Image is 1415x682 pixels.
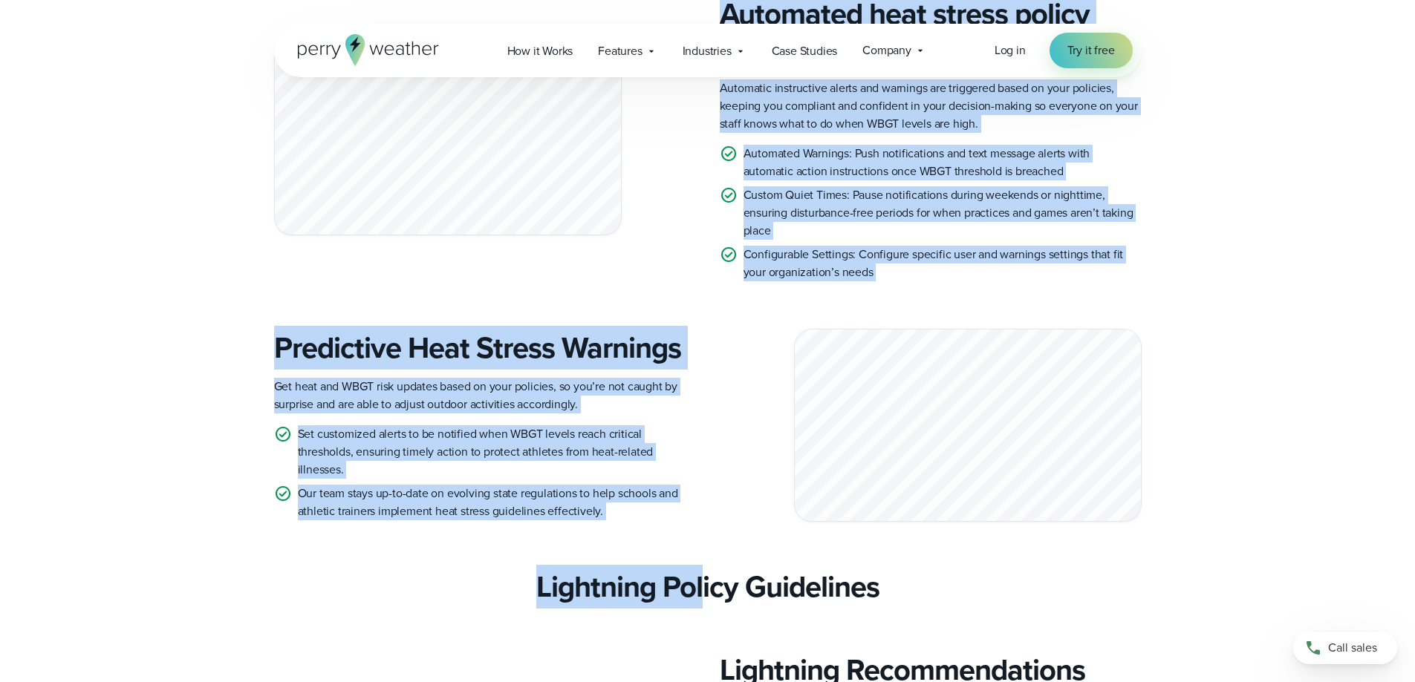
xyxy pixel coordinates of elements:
a: Log in [995,42,1026,59]
p: Automated Warnings: Push notifications and text message alerts with automatic action instructions... [744,145,1142,180]
a: How it Works [495,36,586,66]
a: Call sales [1293,632,1397,664]
p: Configurable Settings: Configure specific user and warnings settings that fit your organization’s... [744,246,1142,281]
span: Try it free [1067,42,1115,59]
span: Features [598,42,642,60]
p: Automatic instructive alerts and warnings are triggered based on your policies, keeping you compl... [720,79,1142,133]
span: Company [862,42,911,59]
p: Custom Quiet Times: Pause notifications during weekends or nighttime, ensuring disturbance-free p... [744,186,1142,240]
a: Try it free [1050,33,1133,68]
h3: Lightning Policy Guidelines [536,569,879,605]
h3: Predictive Heat Stress Warnings [274,330,696,366]
span: Case Studies [772,42,838,60]
span: How it Works [507,42,573,60]
span: Industries [683,42,732,60]
span: Call sales [1328,639,1377,657]
p: Our team stays up-to-date on evolving state regulations to help schools and athletic trainers imp... [298,485,696,520]
p: Set customized alerts to be notified when WBGT levels reach critical thresholds, ensuring timely ... [298,425,696,479]
a: Case Studies [759,36,850,66]
p: Get heat and WBGT risk updates based on your policies, so you’re not caught by surprise and are a... [274,378,696,413]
